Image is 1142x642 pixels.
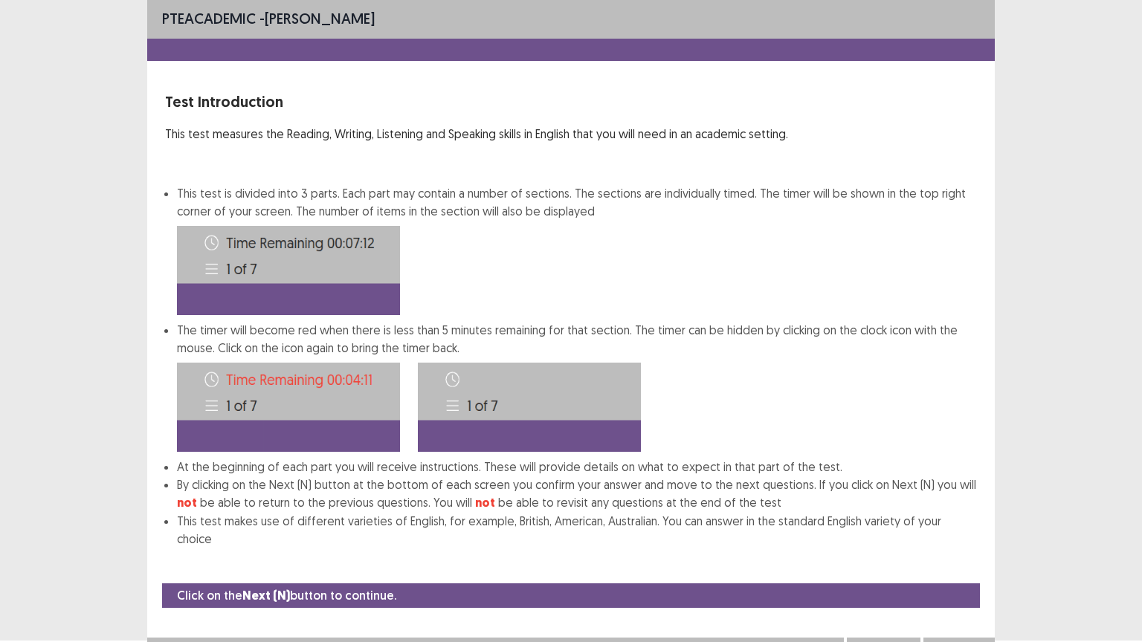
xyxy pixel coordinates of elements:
[418,363,641,452] img: Time-image
[177,184,977,315] li: This test is divided into 3 parts. Each part may contain a number of sections. The sections are i...
[177,363,400,452] img: Time-image
[177,495,197,510] strong: not
[177,586,396,605] p: Click on the button to continue.
[242,588,290,603] strong: Next (N)
[162,9,256,27] span: PTE academic
[177,458,977,476] li: At the beginning of each part you will receive instructions. These will provide details on what t...
[177,512,977,548] li: This test makes use of different varieties of English, for example, British, American, Australian...
[177,226,400,315] img: Time-image
[475,495,495,510] strong: not
[162,7,375,30] p: - [PERSON_NAME]
[177,476,977,512] li: By clicking on the Next (N) button at the bottom of each screen you confirm your answer and move ...
[165,91,977,113] p: Test Introduction
[165,125,977,143] p: This test measures the Reading, Writing, Listening and Speaking skills in English that you will n...
[177,321,977,458] li: The timer will become red when there is less than 5 minutes remaining for that section. The timer...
